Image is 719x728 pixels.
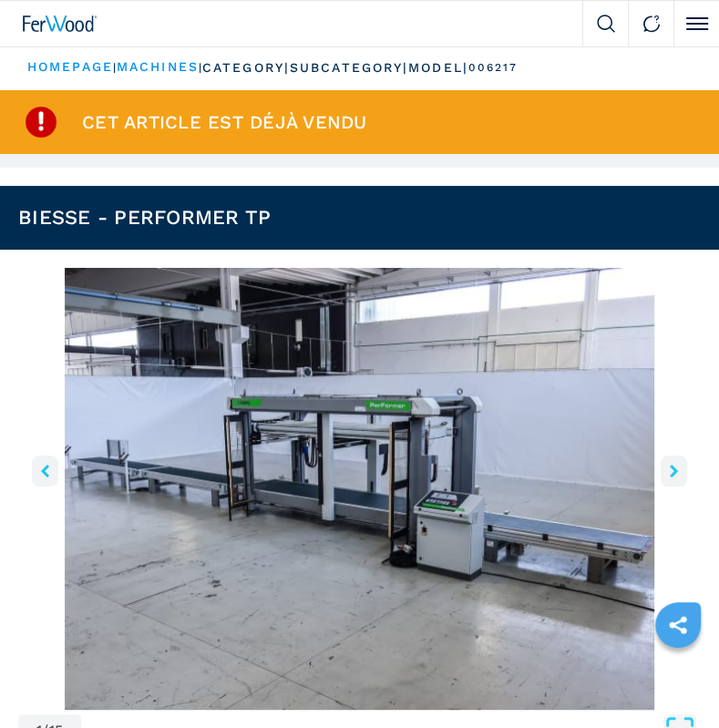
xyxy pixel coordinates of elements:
p: category | [202,59,290,77]
div: Go to Slide 1 [18,268,701,710]
span: | [199,61,202,74]
button: right-button [661,456,687,487]
button: left-button [32,456,58,487]
img: Cadreuses Et Volucadreuses BIESSE PERFORMER TP [18,268,701,710]
span: Cet article est déjà vendu [82,113,367,131]
img: Ferwood [23,15,98,32]
span: | [113,61,117,74]
img: Search [597,15,615,33]
img: Contact us [642,15,661,33]
a: machines [117,59,199,74]
p: model | [408,59,468,77]
a: sharethis [655,602,701,648]
a: HOMEPAGE [27,59,113,74]
p: 006217 [468,60,519,76]
img: SoldProduct [23,104,59,140]
button: Click to toggle menu [673,1,719,46]
iframe: Chat [642,646,705,714]
p: subcategory | [290,59,408,77]
h1: BIESSE - PERFORMER TP [18,208,271,228]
